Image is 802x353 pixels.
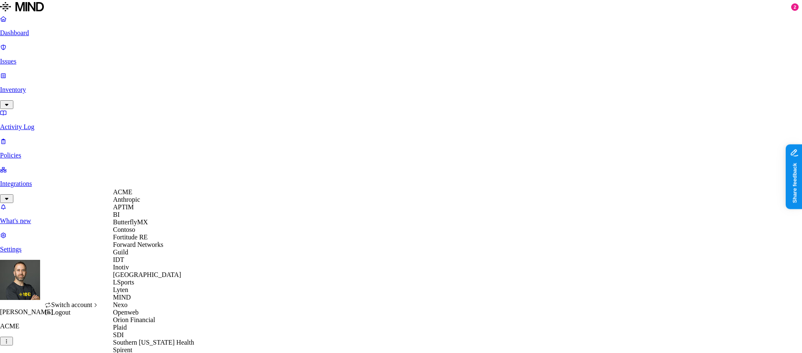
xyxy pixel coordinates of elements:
span: [GEOGRAPHIC_DATA] [113,271,181,278]
span: Nexo [113,301,128,308]
span: Guild [113,249,128,256]
span: BI [113,211,120,218]
span: Anthropic [113,196,140,203]
span: Inotiv [113,264,129,271]
span: APTIM [113,203,134,211]
span: Forward Networks [113,241,163,248]
span: Openweb [113,309,139,316]
span: Contoso [113,226,135,233]
span: Switch account [51,301,92,308]
span: Plaid [113,324,127,331]
span: Southern [US_STATE] Health [113,339,194,346]
span: IDT [113,256,124,263]
span: SDI [113,331,124,338]
div: Logout [45,309,99,316]
span: Fortitude RE [113,234,148,241]
span: MIND [113,294,131,301]
span: Orion Financial [113,316,155,323]
span: ACME [113,188,132,196]
span: LSports [113,279,135,286]
span: ButterflyMX [113,218,148,226]
span: Lyten [113,286,128,293]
